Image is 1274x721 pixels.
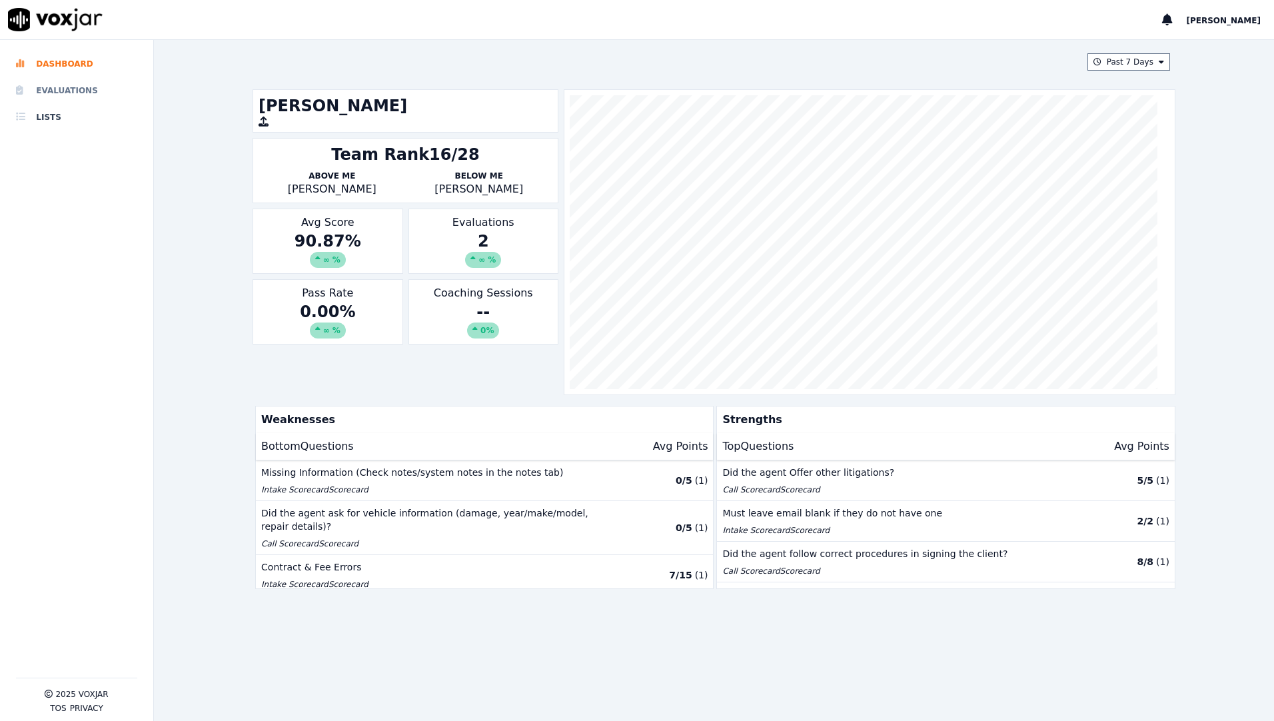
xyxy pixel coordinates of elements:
p: Call Scorecard Scorecard [722,566,1057,576]
p: Call Scorecard Scorecard [261,538,596,549]
button: Past 7 Days [1087,53,1170,71]
p: Contract & Fee Errors [261,560,596,574]
p: Above Me [259,171,405,181]
p: Intake Scorecard Scorecard [722,525,1057,536]
p: Avg Points [1114,438,1169,454]
button: Date of Birth Intake ScorecardScorecard 2/2 (1) [717,582,1174,623]
p: ( 1 ) [695,521,708,534]
a: Evaluations [16,77,137,104]
button: Privacy [70,703,103,714]
button: Must leave email blank if they do not have one Intake ScorecardScorecard 2/2 (1) [717,501,1174,542]
p: Did the agent ask for vehicle information (damage, year/make/model, repair details)? [261,506,596,533]
span: [PERSON_NAME] [1186,16,1261,25]
p: 2025 Voxjar [55,689,108,700]
p: Bottom Questions [261,438,354,454]
h1: [PERSON_NAME] [259,95,552,117]
button: TOS [50,703,66,714]
p: Call Scorecard Scorecard [722,484,1057,495]
p: ( 1 ) [1156,514,1169,528]
p: Below Me [406,171,552,181]
p: ( 1 ) [695,568,708,582]
p: 8 / 8 [1137,555,1153,568]
div: Evaluations [408,209,558,274]
p: Missing Information (Check notes/system notes in the notes tab) [261,466,596,479]
a: Dashboard [16,51,137,77]
p: ( 1 ) [695,474,708,487]
div: 0.00 % [259,301,396,339]
p: Strengths [717,406,1169,433]
button: Did the agent ask for vehicle information (damage, year/make/model, repair details)? Call Scoreca... [256,501,713,555]
p: Top Questions [722,438,794,454]
button: Did the agent Offer other litigations? Call ScorecardScorecard 5/5 (1) [717,460,1174,501]
p: 0 / 5 [676,474,692,487]
p: Must leave email blank if they do not have one [722,506,1057,520]
p: ( 1 ) [1156,555,1169,568]
div: ∞ % [310,323,346,339]
p: Avg Points [653,438,708,454]
p: 0 / 5 [676,521,692,534]
p: Did the agent follow correct procedures in signing the client? [722,547,1057,560]
div: Team Rank 16/28 [331,144,479,165]
div: Avg Score [253,209,402,274]
div: 0% [467,323,499,339]
p: Date of Birth [722,588,1057,601]
div: ∞ % [310,252,346,268]
p: [PERSON_NAME] [259,181,405,197]
div: ∞ % [465,252,501,268]
button: Missing Information (Check notes/system notes in the notes tab) Intake ScorecardScorecard 0/5 (1) [256,460,713,501]
p: [PERSON_NAME] [406,181,552,197]
p: Weaknesses [256,406,708,433]
p: 2 / 2 [1137,514,1153,528]
button: Contract & Fee Errors Intake ScorecardScorecard 7/15 (1) [256,555,713,596]
img: voxjar logo [8,8,103,31]
div: Pass Rate [253,279,402,345]
p: 7 / 15 [669,568,692,582]
button: [PERSON_NAME] [1186,12,1274,28]
button: Did the agent follow correct procedures in signing the client? Call ScorecardScorecard 8/8 (1) [717,542,1174,582]
div: Coaching Sessions [408,279,558,345]
div: 90.87 % [259,231,396,268]
p: Intake Scorecard Scorecard [261,579,596,590]
a: Lists [16,104,137,131]
p: 5 / 5 [1137,474,1153,487]
p: Did the agent Offer other litigations? [722,466,1057,479]
div: -- [414,301,552,339]
p: Intake Scorecard Scorecard [261,484,596,495]
p: ( 1 ) [1156,474,1169,487]
div: 2 [414,231,552,268]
